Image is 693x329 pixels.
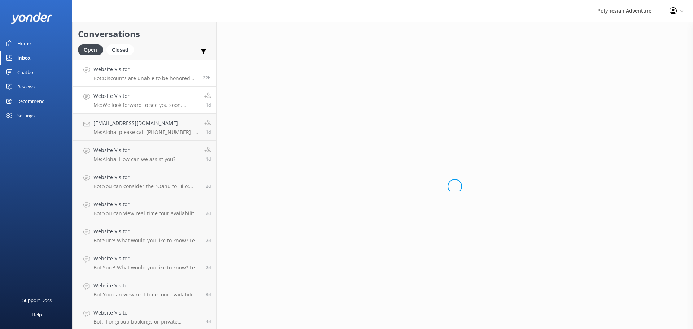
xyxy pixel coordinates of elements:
[93,200,200,208] h4: Website Visitor
[206,210,211,216] span: Oct 12 2025 03:20am (UTC -10:00) Pacific/Honolulu
[206,291,211,298] span: Oct 10 2025 07:38pm (UTC -10:00) Pacific/Honolulu
[73,195,216,222] a: Website VisitorBot:You can view real-time tour availability and book your Polynesian Adventure on...
[93,146,175,154] h4: Website Visitor
[206,319,211,325] span: Oct 10 2025 12:07pm (UTC -10:00) Pacific/Honolulu
[73,276,216,303] a: Website VisitorBot:You can view real-time tour availability and book your Polynesian Adventure on...
[17,94,45,108] div: Recommend
[93,129,199,135] p: Me: Aloha, please call [PHONE_NUMBER] to book or you can email [EMAIL_ADDRESS][DOMAIN_NAME] with ...
[206,264,211,270] span: Oct 11 2025 03:07pm (UTC -10:00) Pacific/Honolulu
[93,183,200,190] p: Bot: You can consider the "Oahu to Hilo: Helicopter & Volcano Adventure With Lunch" tour. This fu...
[93,237,200,244] p: Bot: Sure! What would you like to know? Feel free to ask about tour details, availability, pickup...
[93,119,199,127] h4: [EMAIL_ADDRESS][DOMAIN_NAME]
[11,12,52,24] img: yonder-white-logo.png
[93,92,199,100] h4: Website Visitor
[78,27,211,41] h2: Conversations
[73,87,216,114] a: Website VisitorMe:We look forward to see you soon. [PERSON_NAME] and have a great rest of your da...
[17,65,35,79] div: Chatbot
[32,307,42,322] div: Help
[93,282,200,290] h4: Website Visitor
[106,44,134,55] div: Closed
[93,255,200,263] h4: Website Visitor
[93,309,200,317] h4: Website Visitor
[93,156,175,163] p: Me: Aloha, How can we assist you?
[206,102,211,108] span: Oct 13 2025 10:06am (UTC -10:00) Pacific/Honolulu
[73,249,216,276] a: Website VisitorBot:Sure! What would you like to know? Feel free to ask about tour details, availa...
[93,319,200,325] p: Bot: - For group bookings or private charters, please contact our Group Specialists at [PHONE_NUM...
[93,173,200,181] h4: Website Visitor
[93,102,199,108] p: Me: We look forward to see you soon. [PERSON_NAME] and have a great rest of your day!
[206,129,211,135] span: Oct 13 2025 09:30am (UTC -10:00) Pacific/Honolulu
[78,46,106,53] a: Open
[17,36,31,51] div: Home
[73,168,216,195] a: Website VisitorBot:You can consider the "Oahu to Hilo: Helicopter & Volcano Adventure With Lunch"...
[17,79,35,94] div: Reviews
[93,65,197,73] h4: Website Visitor
[106,46,138,53] a: Closed
[93,228,200,235] h4: Website Visitor
[93,210,200,217] p: Bot: You can view real-time tour availability and book your Polynesian Adventure online at [URL][...
[206,183,211,189] span: Oct 12 2025 08:23am (UTC -10:00) Pacific/Honolulu
[93,264,200,271] p: Bot: Sure! What would you like to know? Feel free to ask about tour details, availability, pickup...
[93,291,200,298] p: Bot: You can view real-time tour availability and book your Polynesian Adventure online at [URL][...
[73,114,216,141] a: [EMAIL_ADDRESS][DOMAIN_NAME]Me:Aloha, please call [PHONE_NUMBER] to book or you can email [EMAIL_...
[22,293,52,307] div: Support Docs
[17,51,31,65] div: Inbox
[73,60,216,87] a: Website VisitorBot:Discounts are unable to be honored for bookings made through our website. Howe...
[93,75,197,82] p: Bot: Discounts are unable to be honored for bookings made through our website. However, we do off...
[203,75,211,81] span: Oct 13 2025 03:30pm (UTC -10:00) Pacific/Honolulu
[206,237,211,243] span: Oct 11 2025 04:07pm (UTC -10:00) Pacific/Honolulu
[73,141,216,168] a: Website VisitorMe:Aloha, How can we assist you?1d
[73,222,216,249] a: Website VisitorBot:Sure! What would you like to know? Feel free to ask about tour details, availa...
[206,156,211,162] span: Oct 13 2025 09:27am (UTC -10:00) Pacific/Honolulu
[17,108,35,123] div: Settings
[78,44,103,55] div: Open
